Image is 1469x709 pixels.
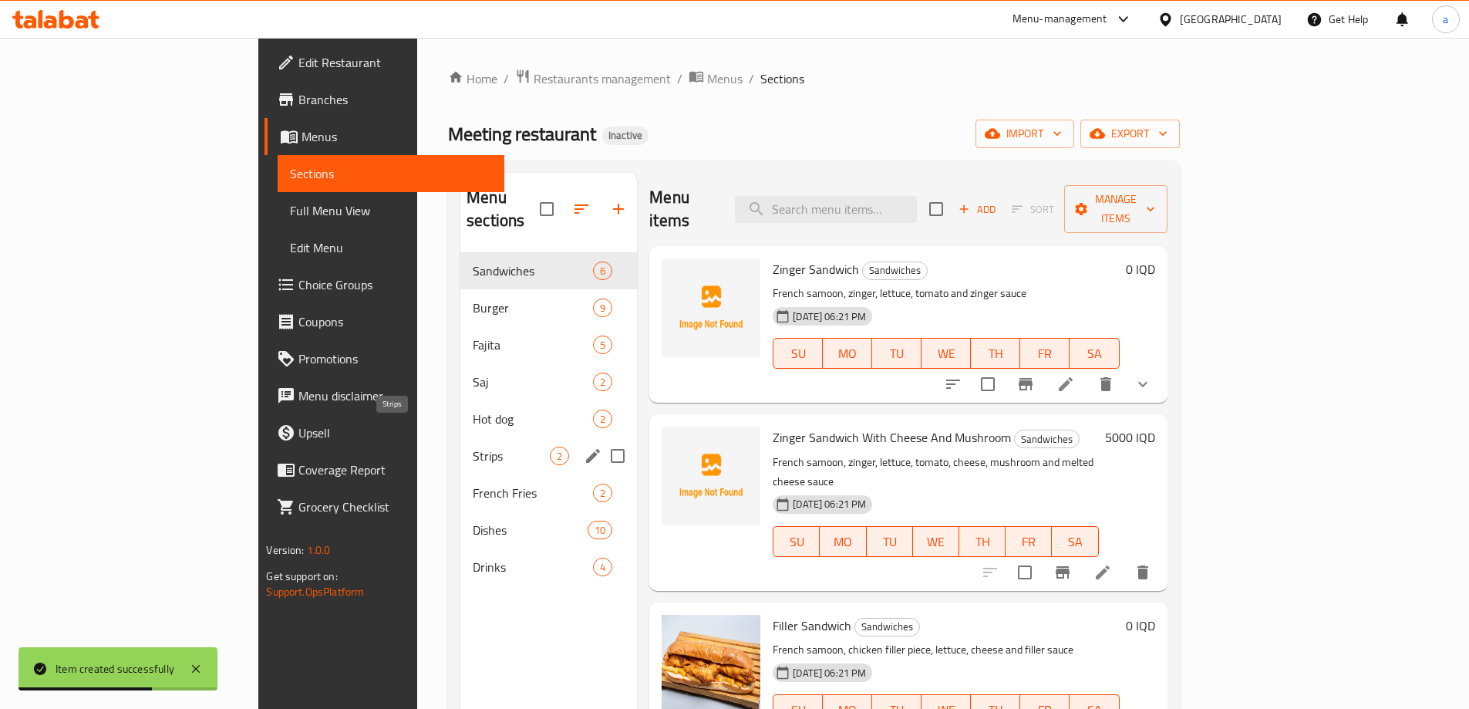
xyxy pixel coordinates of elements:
[581,444,605,468] button: edit
[290,238,491,257] span: Edit Menu
[278,229,504,266] a: Edit Menu
[928,343,965,365] span: WE
[460,511,637,549] div: Dishes10
[1126,615,1155,636] h6: 0 IQD
[264,303,504,340] a: Coupons
[593,484,612,502] div: items
[473,299,593,317] span: Burger
[913,526,959,557] button: WE
[264,266,504,303] a: Choice Groups
[602,127,649,145] div: Inactive
[1126,258,1155,280] h6: 0 IQD
[935,366,972,403] button: sort-choices
[971,338,1020,369] button: TH
[823,338,872,369] button: MO
[662,258,760,357] img: Zinger Sandwich
[594,338,612,353] span: 5
[952,198,1002,221] span: Add item
[855,618,919,636] span: Sandwiches
[473,521,588,539] span: Dishes
[460,400,637,437] div: Hot dog2
[473,336,593,354] span: Fajita
[1044,554,1081,591] button: Branch-specific-item
[1070,338,1119,369] button: SA
[473,262,593,280] span: Sandwiches
[460,252,637,289] div: Sandwiches6
[1076,190,1155,228] span: Manage items
[563,191,600,228] span: Sort sections
[787,666,872,680] span: [DATE] 06:21 PM
[1014,430,1080,448] div: Sandwiches
[473,410,593,428] span: Hot dog
[473,373,593,391] span: Saj
[1124,366,1161,403] button: show more
[593,336,612,354] div: items
[820,526,866,557] button: MO
[677,69,682,88] li: /
[787,497,872,511] span: [DATE] 06:21 PM
[1002,198,1064,221] span: Select section first
[460,289,637,326] div: Burger9
[1134,375,1152,393] svg: Show Choices
[873,531,907,553] span: TU
[787,309,872,324] span: [DATE] 06:21 PM
[266,566,337,586] span: Get support on:
[1052,526,1098,557] button: SA
[602,129,649,142] span: Inactive
[829,343,866,365] span: MO
[749,69,754,88] li: /
[264,414,504,451] a: Upsell
[965,531,999,553] span: TH
[298,90,491,109] span: Branches
[1080,120,1180,148] button: export
[773,338,823,369] button: SU
[588,521,612,539] div: items
[1020,338,1070,369] button: FR
[264,451,504,488] a: Coverage Report
[1124,554,1161,591] button: delete
[773,614,851,637] span: Filler Sandwich
[593,299,612,317] div: items
[460,363,637,400] div: Saj2
[264,118,504,155] a: Menus
[594,375,612,390] span: 2
[460,437,637,474] div: Strips2edit
[473,558,593,576] div: Drinks
[1093,563,1112,582] a: Edit menu item
[1443,11,1448,28] span: a
[448,116,596,151] span: Meeting restaurant
[878,343,915,365] span: TU
[988,124,1062,143] span: import
[854,618,920,636] div: Sandwiches
[473,484,593,502] span: French Fries
[460,326,637,363] div: Fajita5
[1006,526,1052,557] button: FR
[448,69,1179,89] nav: breadcrumb
[266,582,364,602] a: Support.OpsPlatform
[588,523,612,538] span: 10
[593,373,612,391] div: items
[959,526,1006,557] button: TH
[773,258,859,281] span: Zinger Sandwich
[1105,427,1155,448] h6: 5000 IQD
[952,198,1002,221] button: Add
[1012,531,1046,553] span: FR
[290,164,491,183] span: Sections
[504,69,509,88] li: /
[298,387,491,405] span: Menu disclaimer
[290,201,491,220] span: Full Menu View
[1180,11,1282,28] div: [GEOGRAPHIC_DATA]
[867,526,913,557] button: TU
[1012,10,1107,29] div: Menu-management
[1015,430,1079,448] span: Sandwiches
[593,262,612,280] div: items
[298,461,491,479] span: Coverage Report
[1076,343,1113,365] span: SA
[550,447,569,465] div: items
[298,424,491,442] span: Upsell
[735,196,917,223] input: search
[298,275,491,294] span: Choice Groups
